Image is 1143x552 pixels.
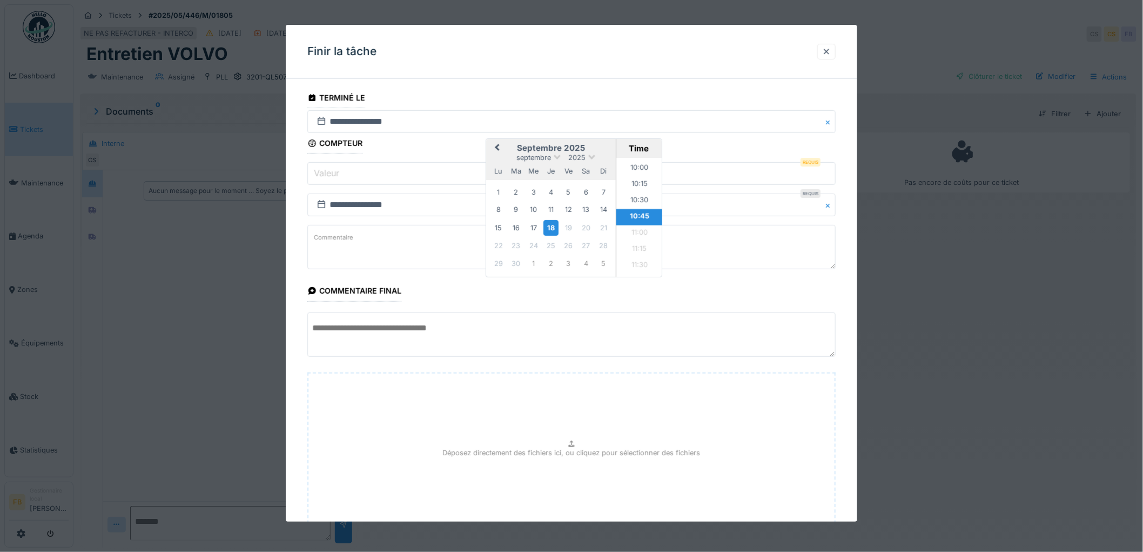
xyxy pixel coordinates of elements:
div: Choose lundi 8 septembre 2025 [491,202,506,217]
div: Not available lundi 22 septembre 2025 [491,238,506,253]
div: mardi [509,164,523,178]
div: Not available jeudi 2 octobre 2025 [543,256,558,271]
div: Choose mardi 9 septembre 2025 [509,202,523,217]
div: Choose mercredi 17 septembre 2025 [526,221,541,235]
button: Previous Month [487,140,505,157]
div: Choose mercredi 3 septembre 2025 [526,185,541,199]
h2: septembre 2025 [486,143,616,153]
div: samedi [579,164,593,178]
div: Choose jeudi 4 septembre 2025 [543,185,558,199]
label: Valeur [312,167,341,179]
div: Choose jeudi 18 septembre 2025 [543,220,558,236]
li: 10:15 [616,177,662,193]
div: Choose mardi 2 septembre 2025 [509,185,523,199]
div: Not available mardi 30 septembre 2025 [509,256,523,271]
li: 10:30 [616,193,662,209]
span: 2025 [568,154,586,162]
div: Not available dimanche 28 septembre 2025 [596,238,611,253]
li: 11:30 [616,258,662,274]
div: Not available dimanche 21 septembre 2025 [596,221,611,235]
li: 11:00 [616,225,662,242]
div: Month septembre, 2025 [489,183,612,272]
div: Time [619,143,659,154]
div: Not available mercredi 1 octobre 2025 [526,256,541,271]
div: Requis [801,158,821,167]
div: Not available mercredi 24 septembre 2025 [526,238,541,253]
div: Choose mercredi 10 septembre 2025 [526,202,541,217]
div: Not available dimanche 5 octobre 2025 [596,256,611,271]
div: Not available vendredi 3 octobre 2025 [561,256,576,271]
p: Déposez directement des fichiers ici, ou cliquez pour sélectionner des fichiers [443,447,701,457]
div: Not available vendredi 26 septembre 2025 [561,238,576,253]
div: Not available samedi 4 octobre 2025 [579,256,593,271]
div: vendredi [561,164,576,178]
div: Choose jeudi 11 septembre 2025 [543,202,558,217]
div: Not available jeudi 25 septembre 2025 [543,238,558,253]
div: jeudi [543,164,558,178]
div: Choose dimanche 7 septembre 2025 [596,185,611,199]
div: Choose samedi 13 septembre 2025 [579,202,593,217]
div: Not available vendredi 19 septembre 2025 [561,221,576,235]
ul: Time [616,158,662,277]
div: Not available samedi 20 septembre 2025 [579,221,593,235]
div: Choose vendredi 12 septembre 2025 [561,202,576,217]
label: Commentaire [312,231,355,244]
div: Not available mardi 23 septembre 2025 [509,238,523,253]
div: Terminé le [307,90,365,108]
li: 10:00 [616,161,662,177]
li: 10:45 [616,209,662,225]
div: mercredi [526,164,541,178]
button: Close [824,194,836,216]
div: Choose samedi 6 septembre 2025 [579,185,593,199]
div: Commentaire final [307,283,401,301]
button: Close [824,110,836,133]
div: Choose lundi 15 septembre 2025 [491,221,506,235]
div: lundi [491,164,506,178]
div: Compteur [307,135,362,154]
div: Choose vendredi 5 septembre 2025 [561,185,576,199]
li: 11:45 [616,274,662,290]
h3: Finir la tâche [307,45,376,58]
div: dimanche [596,164,611,178]
span: septembre [516,154,551,162]
div: Choose dimanche 14 septembre 2025 [596,202,611,217]
div: Choose mardi 16 septembre 2025 [509,221,523,235]
li: 11:15 [616,242,662,258]
div: Not available samedi 27 septembre 2025 [579,238,593,253]
div: Requis [801,189,821,198]
div: Not available lundi 29 septembre 2025 [491,256,506,271]
div: Choose lundi 1 septembre 2025 [491,185,506,199]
